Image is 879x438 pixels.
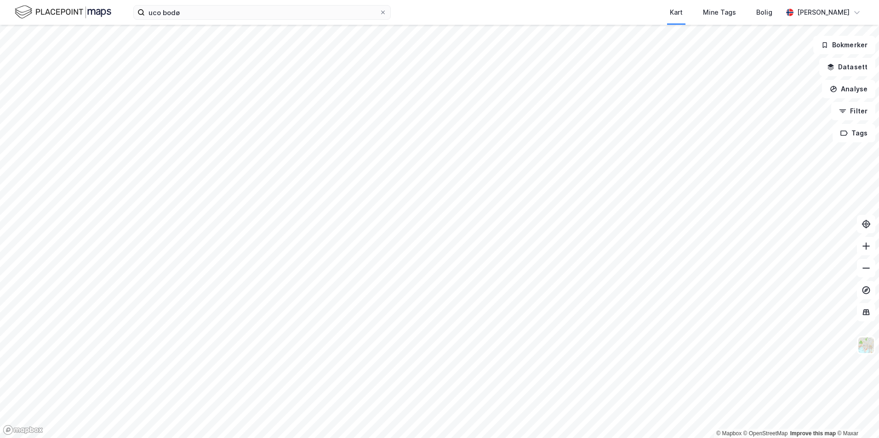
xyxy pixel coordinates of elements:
button: Filter [831,102,875,120]
div: Kontrollprogram for chat [833,394,879,438]
img: Z [857,337,875,354]
button: Datasett [819,58,875,76]
div: Mine Tags [703,7,736,18]
button: Tags [833,124,875,142]
div: Kart [670,7,683,18]
img: logo.f888ab2527a4732fd821a326f86c7f29.svg [15,4,111,20]
a: Mapbox homepage [3,425,43,435]
input: Søk på adresse, matrikkel, gårdeiere, leietakere eller personer [145,6,379,19]
a: OpenStreetMap [743,430,788,437]
a: Mapbox [716,430,742,437]
button: Bokmerker [813,36,875,54]
div: [PERSON_NAME] [797,7,850,18]
div: Bolig [756,7,772,18]
iframe: Chat Widget [833,394,879,438]
button: Analyse [822,80,875,98]
a: Improve this map [790,430,836,437]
